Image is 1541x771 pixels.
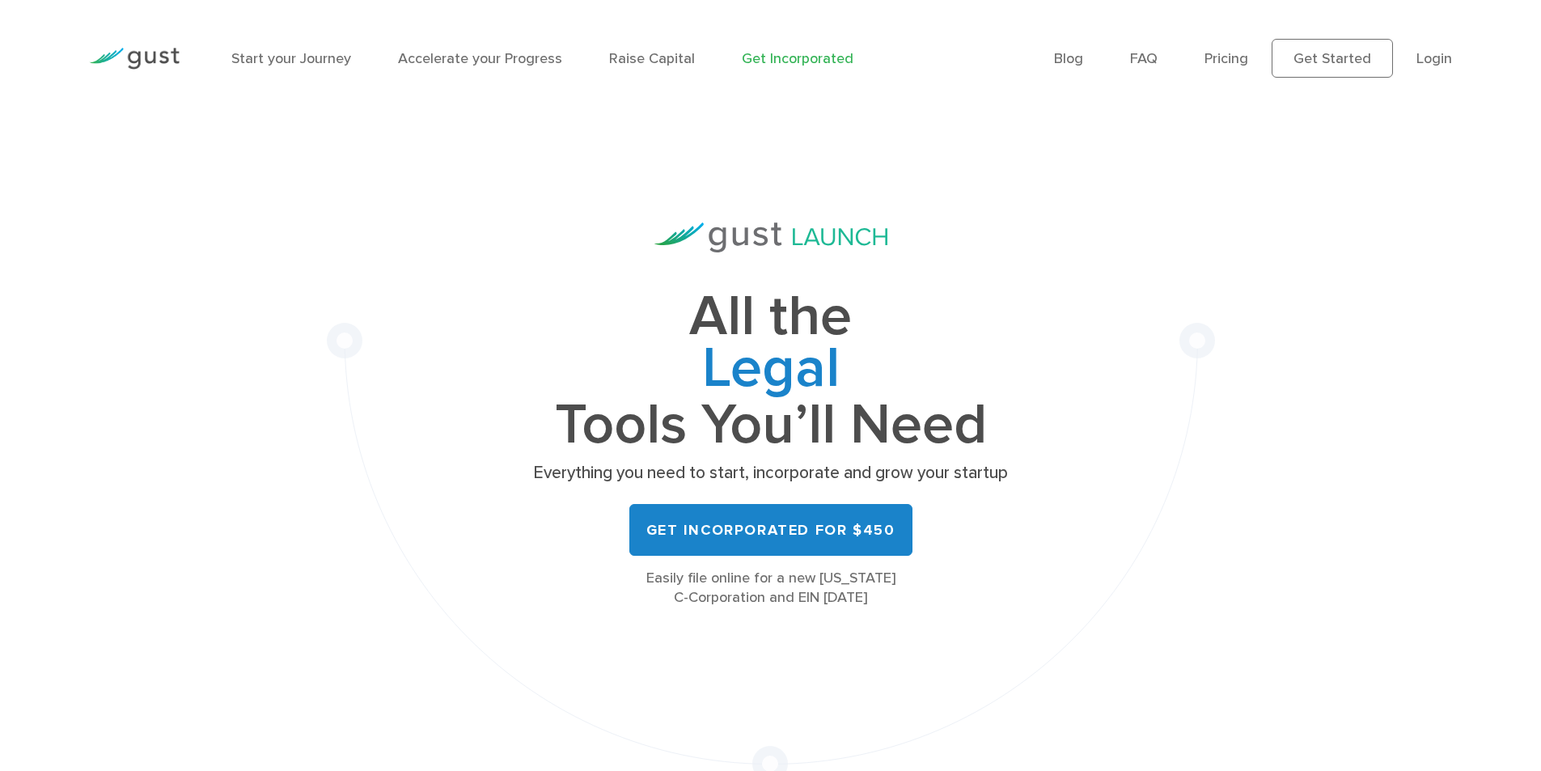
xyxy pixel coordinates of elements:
p: Everything you need to start, incorporate and grow your startup [528,462,1014,485]
a: Login [1416,50,1452,67]
span: Legal [528,343,1014,400]
div: Easily file online for a new [US_STATE] C-Corporation and EIN [DATE] [528,569,1014,608]
a: Raise Capital [609,50,695,67]
a: Pricing [1204,50,1248,67]
a: FAQ [1130,50,1158,67]
a: Accelerate your Progress [398,50,562,67]
a: Get Incorporated for $450 [629,504,912,556]
a: Get Incorporated [742,50,853,67]
h1: All the Tools You’ll Need [528,291,1014,451]
a: Get Started [1272,39,1393,78]
img: Gust Launch Logo [654,222,887,252]
a: Start your Journey [231,50,351,67]
a: Blog [1054,50,1083,67]
img: Gust Logo [89,48,180,70]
